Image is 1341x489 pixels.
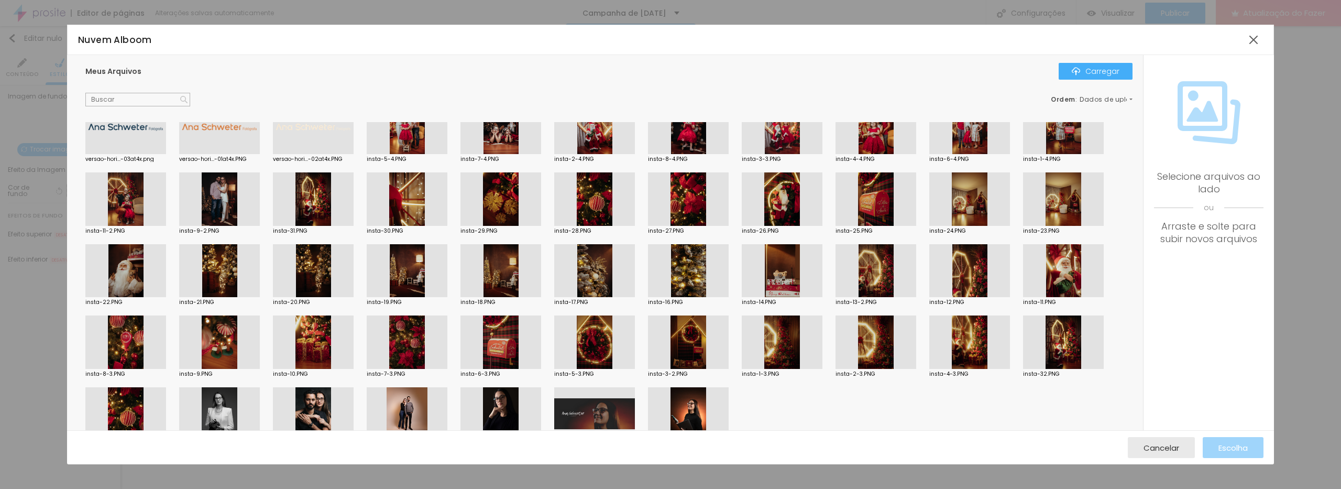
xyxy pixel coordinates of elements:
font: insta-30.PNG [367,227,403,235]
font: insta-16.PNG [648,298,683,306]
font: : [1075,95,1078,104]
font: insta-3-3.PNG [742,155,781,163]
font: Carregar [1085,66,1119,77]
font: insta-4-4.PNG [836,155,875,163]
font: insta-5-3.PNG [554,370,594,378]
font: insta-13-2.PNG [836,298,877,306]
font: insta-26.PNG [742,227,779,235]
font: insta-1-4.PNG [1023,155,1061,163]
font: insta-25.PNG [836,227,873,235]
font: ou [1204,202,1214,213]
font: insta-10.PNG [273,370,308,378]
img: Ícone [1178,81,1240,144]
font: versao-hori...-01at4x.PNG [179,155,247,163]
font: insta-21.PNG [179,298,214,306]
font: Arraste e solte para subir novos arquivos [1160,220,1257,245]
font: insta-12.PNG [929,298,964,306]
font: insta-3-2.PNG [648,370,688,378]
font: versao-hori...-02at4x.PNG [273,155,343,163]
font: insta-17.PNG [554,298,588,306]
font: insta-5-4.PNG [367,155,406,163]
font: insta-19.PNG [367,298,402,306]
font: insta-28.PNG [554,227,591,235]
input: Buscar [85,93,190,106]
img: Ícone [1072,67,1080,75]
font: Meus Arquivos [85,66,141,77]
font: Escolha [1218,442,1248,453]
font: versao-hori...-03at4x.png [85,155,154,163]
font: insta-31.PNG [273,227,307,235]
font: insta-29.PNG [460,227,498,235]
font: insta-6-3.PNG [460,370,500,378]
font: insta-9.PNG [179,370,213,378]
button: ÍconeCarregar [1059,63,1133,80]
font: insta-7-3.PNG [367,370,405,378]
img: Ícone [180,96,188,103]
font: insta-18.PNG [460,298,496,306]
font: insta-11-2.PNG [85,227,125,235]
font: insta-24.PNG [929,227,966,235]
font: insta-8-4.PNG [648,155,688,163]
font: Nuvem Alboom [78,34,152,46]
font: insta-32.PNG [1023,370,1060,378]
font: insta-20.PNG [273,298,310,306]
font: insta-1-3.PNG [742,370,779,378]
font: insta-22.PNG [85,298,123,306]
font: insta-27.PNG [648,227,684,235]
font: insta-7-4.PNG [460,155,499,163]
font: Dados de upload [1080,95,1140,104]
font: Selecione arquivos ao lado [1157,170,1260,195]
font: insta-14.PNG [742,298,776,306]
font: insta-9-2.PNG [179,227,219,235]
font: insta-23.PNG [1023,227,1060,235]
font: Cancelar [1144,442,1179,453]
font: insta-4-3.PNG [929,370,969,378]
button: Cancelar [1128,437,1195,458]
font: insta-2-3.PNG [836,370,875,378]
button: Escolha [1203,437,1263,458]
font: insta-2-4.PNG [554,155,594,163]
font: insta-8-3.PNG [85,370,125,378]
font: insta-11.PNG [1023,298,1056,306]
font: insta-6-4.PNG [929,155,969,163]
font: Ordem [1051,95,1075,104]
